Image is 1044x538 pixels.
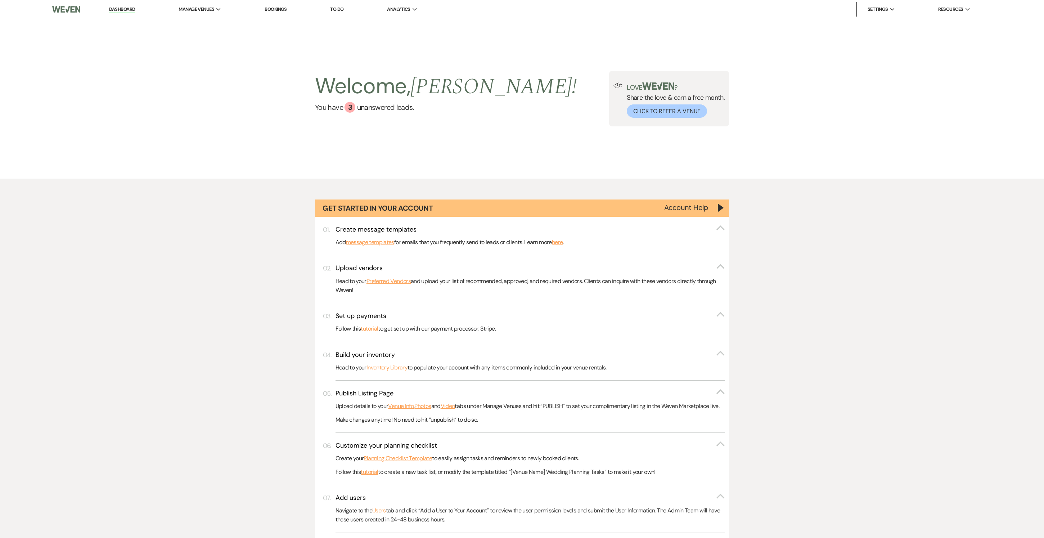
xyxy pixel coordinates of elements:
[336,277,725,295] p: Head to your and upload your list of recommended, approved, and required vendors. Clients can inq...
[364,454,432,463] a: Planning Checklist Template
[336,389,393,398] h3: Publish Listing Page
[336,389,725,398] button: Publish Listing Page
[410,70,577,103] span: [PERSON_NAME] !
[336,225,417,234] h3: Create message templates
[366,363,408,372] a: Inventory Library
[361,324,378,333] a: tutorial
[336,311,386,320] h3: Set up payments
[179,6,214,13] span: Manage Venues
[388,402,414,411] a: Venue Info
[336,454,725,463] p: Create your to easily assign tasks and reminders to newly booked clients.
[336,350,395,359] h3: Build your inventory
[938,6,963,13] span: Resources
[336,467,725,477] p: Follow this to create a new task list, or modify the template titled “[Venue Name] Wedding Planni...
[336,324,725,333] p: Follow this to get set up with our payment processor, Stripe.
[315,102,577,113] a: You have 3 unanswered leads.
[336,264,383,273] h3: Upload vendors
[868,6,888,13] span: Settings
[109,6,135,13] a: Dashboard
[336,350,725,359] button: Build your inventory
[336,415,725,425] p: Make changes anytime! No need to hit “unpublish” to do so.
[346,238,394,247] a: message templates
[336,402,725,411] p: Upload details to your , and tabs under Manage Venues and hit “PUBLISH” to set your complimentary...
[372,506,386,515] a: Users
[336,441,725,450] button: Customize your planning checklist
[387,6,410,13] span: Analytics
[336,493,725,502] button: Add users
[336,225,725,234] button: Create message templates
[414,402,431,411] a: Photos
[627,104,707,118] button: Click to Refer a Venue
[52,2,80,17] img: Weven Logo
[336,441,437,450] h3: Customize your planning checklist
[315,71,577,102] h2: Welcome,
[664,204,708,211] button: Account Help
[336,363,725,372] p: Head to your to populate your account with any items commonly included in your venue rentals.
[345,102,355,113] div: 3
[330,6,343,12] a: To Do
[441,402,455,411] a: Video
[265,6,287,12] a: Bookings
[336,264,725,273] button: Upload vendors
[613,82,622,88] img: loud-speaker-illustration.svg
[642,82,674,90] img: weven-logo-green.svg
[552,238,563,247] a: here
[336,506,725,524] p: Navigate to the tab and click “Add a User to Your Account” to review the user permission levels a...
[622,82,725,118] div: Share the love & earn a free month.
[336,311,725,320] button: Set up payments
[336,238,725,247] p: Add for emails that you frequently send to leads or clients. Learn more .
[336,493,366,502] h3: Add users
[366,277,411,286] a: Preferred Vendors
[323,203,433,213] h1: Get Started in Your Account
[627,82,725,91] p: Love ?
[361,467,378,477] a: tutorial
